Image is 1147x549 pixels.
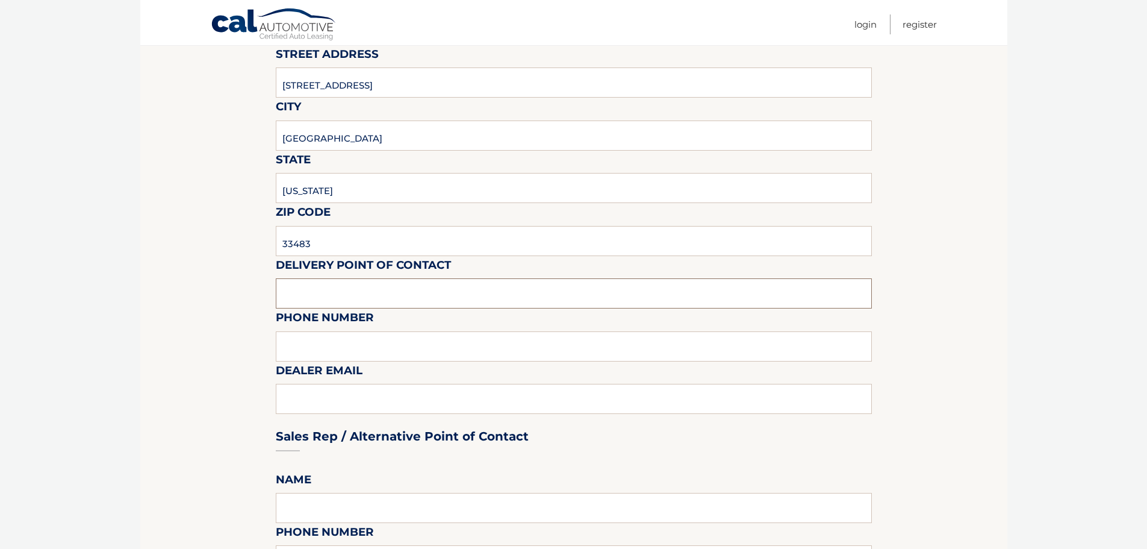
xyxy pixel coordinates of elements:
[276,45,379,67] label: Street Address
[903,14,937,34] a: Register
[276,471,311,493] label: Name
[854,14,877,34] a: Login
[276,362,362,384] label: Dealer Email
[276,309,374,331] label: Phone Number
[276,523,374,545] label: Phone Number
[276,256,451,278] label: Delivery Point of Contact
[276,151,311,173] label: State
[211,8,337,43] a: Cal Automotive
[276,429,529,444] h3: Sales Rep / Alternative Point of Contact
[276,98,301,120] label: City
[276,203,331,225] label: Zip Code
